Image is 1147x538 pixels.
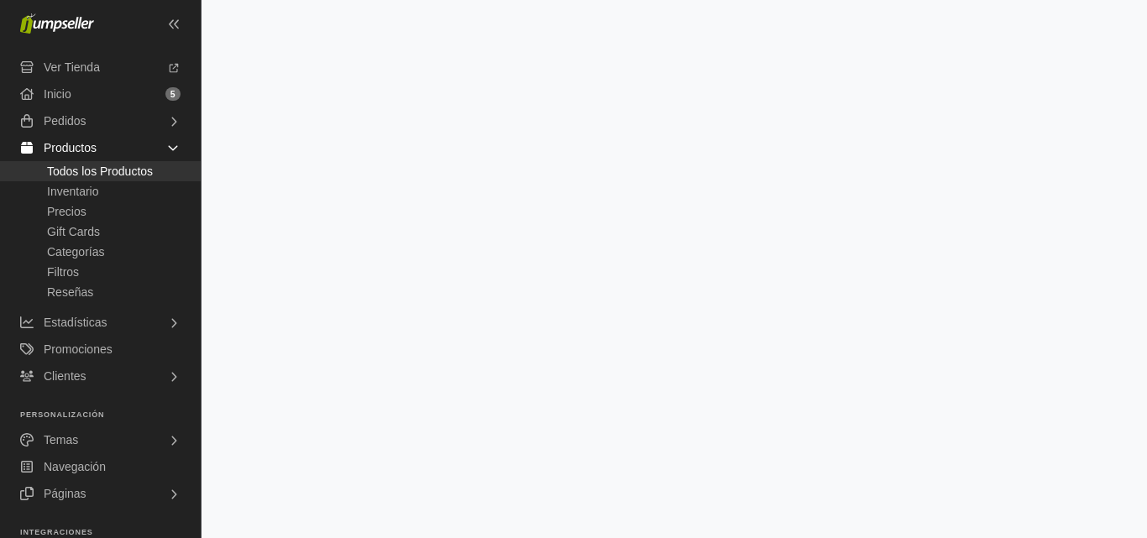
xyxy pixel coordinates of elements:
[20,410,201,420] p: Personalización
[47,222,100,242] span: Gift Cards
[160,10,187,37] a: Colapsar Menú
[44,134,97,161] span: Productos
[47,181,98,201] span: Inventario
[44,480,86,507] span: Páginas
[44,81,71,107] span: Inicio
[44,107,86,134] span: Pedidos
[20,527,201,537] p: Integraciones
[44,426,78,453] span: Temas
[47,242,104,262] span: Categorías
[47,262,79,282] span: Filtros
[47,161,153,181] span: Todos los Productos
[44,309,107,336] span: Estadísticas
[47,282,93,302] span: Reseñas
[44,54,100,81] span: Ver Tienda
[47,201,86,222] span: Precios
[44,336,113,363] span: Promociones
[44,453,106,480] span: Navegación
[44,363,86,389] span: Clientes
[165,87,181,101] span: 5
